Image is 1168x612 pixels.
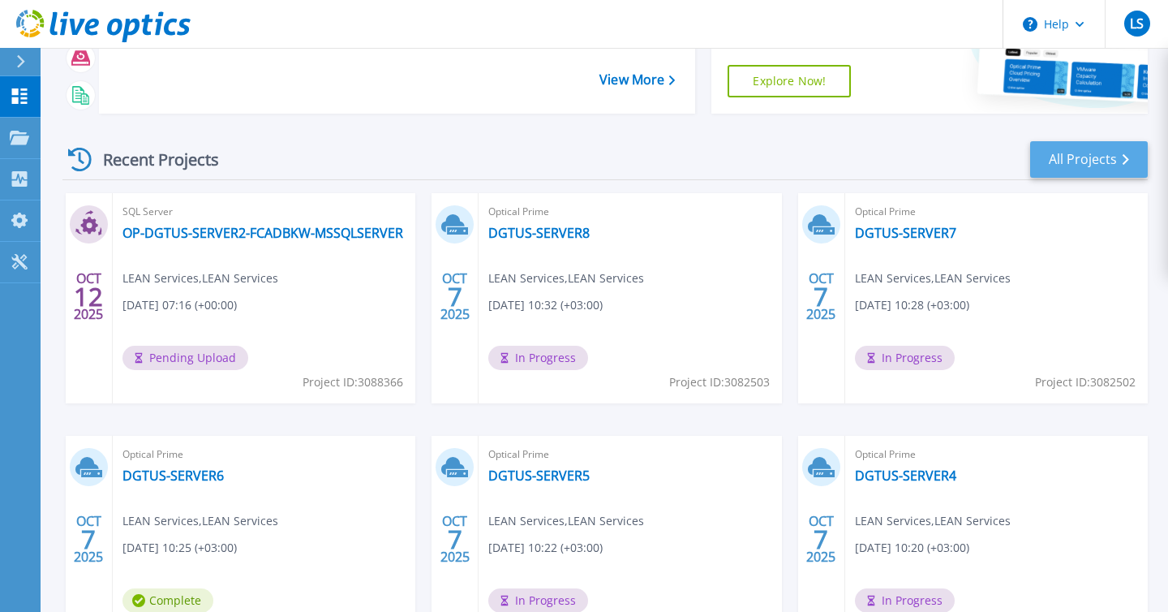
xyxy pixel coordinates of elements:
[122,225,403,241] a: OP-DGTUS-SERVER2-FCADBKW-MSSQLSERVER
[855,269,1011,287] span: LEAN Services , LEAN Services
[122,296,237,314] span: [DATE] 07:16 (+00:00)
[855,446,1138,463] span: Optical Prime
[855,203,1138,221] span: Optical Prime
[1130,17,1144,30] span: LS
[122,346,248,370] span: Pending Upload
[448,532,462,546] span: 7
[669,373,770,391] span: Project ID: 3082503
[488,296,603,314] span: [DATE] 10:32 (+03:00)
[805,267,836,326] div: OCT 2025
[122,468,224,484] a: DGTUS-SERVER6
[855,512,1011,530] span: LEAN Services , LEAN Services
[440,267,470,326] div: OCT 2025
[728,65,851,97] a: Explore Now!
[488,225,590,241] a: DGTUS-SERVER8
[855,468,956,484] a: DGTUS-SERVER4
[73,267,104,326] div: OCT 2025
[122,269,278,287] span: LEAN Services , LEAN Services
[303,373,403,391] span: Project ID: 3088366
[814,532,828,546] span: 7
[448,290,462,304] span: 7
[855,539,969,557] span: [DATE] 10:20 (+03:00)
[855,225,956,241] a: DGTUS-SERVER7
[62,140,241,179] div: Recent Projects
[488,346,588,370] span: In Progress
[1035,373,1136,391] span: Project ID: 3082502
[1030,141,1148,178] a: All Projects
[122,512,278,530] span: LEAN Services , LEAN Services
[855,346,955,370] span: In Progress
[81,532,96,546] span: 7
[74,290,103,304] span: 12
[122,539,237,557] span: [DATE] 10:25 (+03:00)
[488,539,603,557] span: [DATE] 10:22 (+03:00)
[855,296,969,314] span: [DATE] 10:28 (+03:00)
[122,203,406,221] span: SQL Server
[488,203,771,221] span: Optical Prime
[488,468,590,484] a: DGTUS-SERVER5
[73,510,104,569] div: OCT 2025
[814,290,828,304] span: 7
[488,269,644,287] span: LEAN Services , LEAN Services
[122,446,406,463] span: Optical Prime
[440,510,470,569] div: OCT 2025
[488,512,644,530] span: LEAN Services , LEAN Services
[805,510,836,569] div: OCT 2025
[488,446,771,463] span: Optical Prime
[599,72,675,88] a: View More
